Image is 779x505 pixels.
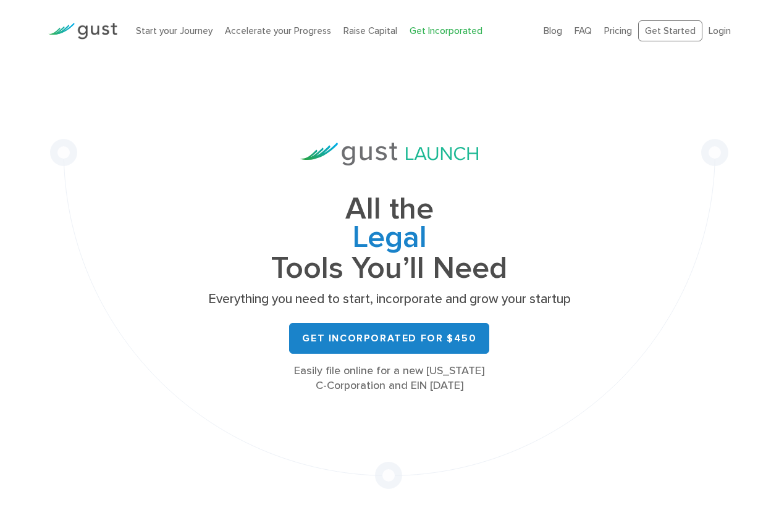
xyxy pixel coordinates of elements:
[48,23,117,40] img: Gust Logo
[638,20,702,42] a: Get Started
[709,25,731,36] a: Login
[544,25,562,36] a: Blog
[300,143,478,165] img: Gust Launch Logo
[604,25,632,36] a: Pricing
[204,223,575,254] span: Legal
[410,25,482,36] a: Get Incorporated
[204,291,575,308] p: Everything you need to start, incorporate and grow your startup
[225,25,331,36] a: Accelerate your Progress
[575,25,592,36] a: FAQ
[204,364,575,393] div: Easily file online for a new [US_STATE] C-Corporation and EIN [DATE]
[343,25,397,36] a: Raise Capital
[204,195,575,282] h1: All the Tools You’ll Need
[136,25,213,36] a: Start your Journey
[289,323,489,354] a: Get Incorporated for $450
